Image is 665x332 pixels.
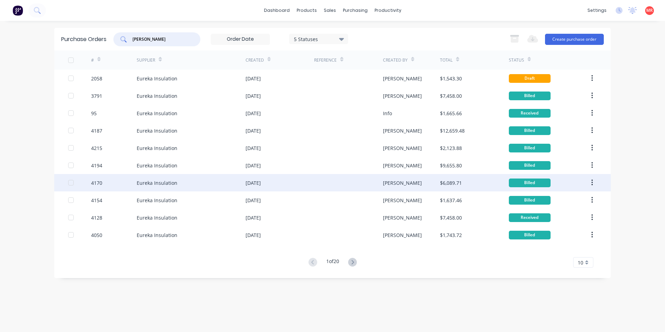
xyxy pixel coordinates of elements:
[137,197,177,204] div: Eureka Insulation
[246,197,261,204] div: [DATE]
[383,75,422,82] div: [PERSON_NAME]
[91,197,102,204] div: 4154
[509,74,551,83] div: Draft
[91,214,102,221] div: 4128
[509,161,551,170] div: Billed
[440,75,462,82] div: $1,543.30
[545,34,604,45] button: Create purchase order
[61,35,106,44] div: Purchase Orders
[509,231,551,239] div: Billed
[91,127,102,134] div: 4187
[91,57,94,63] div: #
[246,57,264,63] div: Created
[246,92,261,100] div: [DATE]
[293,5,320,16] div: products
[440,162,462,169] div: $9,655.80
[326,258,339,268] div: 1 of 20
[137,179,177,187] div: Eureka Insulation
[137,214,177,221] div: Eureka Insulation
[339,5,371,16] div: purchasing
[509,179,551,187] div: Billed
[137,127,177,134] div: Eureka Insulation
[320,5,339,16] div: sales
[383,179,422,187] div: [PERSON_NAME]
[509,92,551,100] div: Billed
[440,214,462,221] div: $7,458.00
[440,144,462,152] div: $2,123.88
[440,231,462,239] div: $1,743.72
[246,179,261,187] div: [DATE]
[13,5,23,16] img: Factory
[91,92,102,100] div: 3791
[509,109,551,118] div: Received
[383,231,422,239] div: [PERSON_NAME]
[132,36,190,43] input: Search purchase orders...
[509,213,551,222] div: Received
[91,162,102,169] div: 4194
[578,259,583,266] span: 10
[246,110,261,117] div: [DATE]
[509,196,551,205] div: Billed
[383,214,422,221] div: [PERSON_NAME]
[440,92,462,100] div: $7,458.00
[383,110,392,117] div: Info
[91,110,97,117] div: 95
[383,127,422,134] div: [PERSON_NAME]
[137,162,177,169] div: Eureka Insulation
[383,162,422,169] div: [PERSON_NAME]
[294,35,344,42] div: 5 Statuses
[383,57,408,63] div: Created By
[246,162,261,169] div: [DATE]
[137,110,177,117] div: Eureka Insulation
[91,179,102,187] div: 4170
[246,144,261,152] div: [DATE]
[383,92,422,100] div: [PERSON_NAME]
[246,75,261,82] div: [DATE]
[509,144,551,152] div: Billed
[261,5,293,16] a: dashboard
[314,57,337,63] div: Reference
[383,144,422,152] div: [PERSON_NAME]
[137,75,177,82] div: Eureka Insulation
[383,197,422,204] div: [PERSON_NAME]
[246,127,261,134] div: [DATE]
[137,57,155,63] div: Supplier
[91,231,102,239] div: 4050
[440,57,452,63] div: Total
[509,126,551,135] div: Billed
[371,5,405,16] div: productivity
[137,144,177,152] div: Eureka Insulation
[440,127,465,134] div: $12,659.48
[246,231,261,239] div: [DATE]
[246,214,261,221] div: [DATE]
[137,231,177,239] div: Eureka Insulation
[440,179,462,187] div: $6,089.71
[584,5,610,16] div: settings
[646,7,653,14] span: MR
[440,197,462,204] div: $1,637.46
[91,75,102,82] div: 2058
[211,34,270,45] input: Order Date
[440,110,462,117] div: $1,665.66
[91,144,102,152] div: 4215
[137,92,177,100] div: Eureka Insulation
[509,57,524,63] div: Status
